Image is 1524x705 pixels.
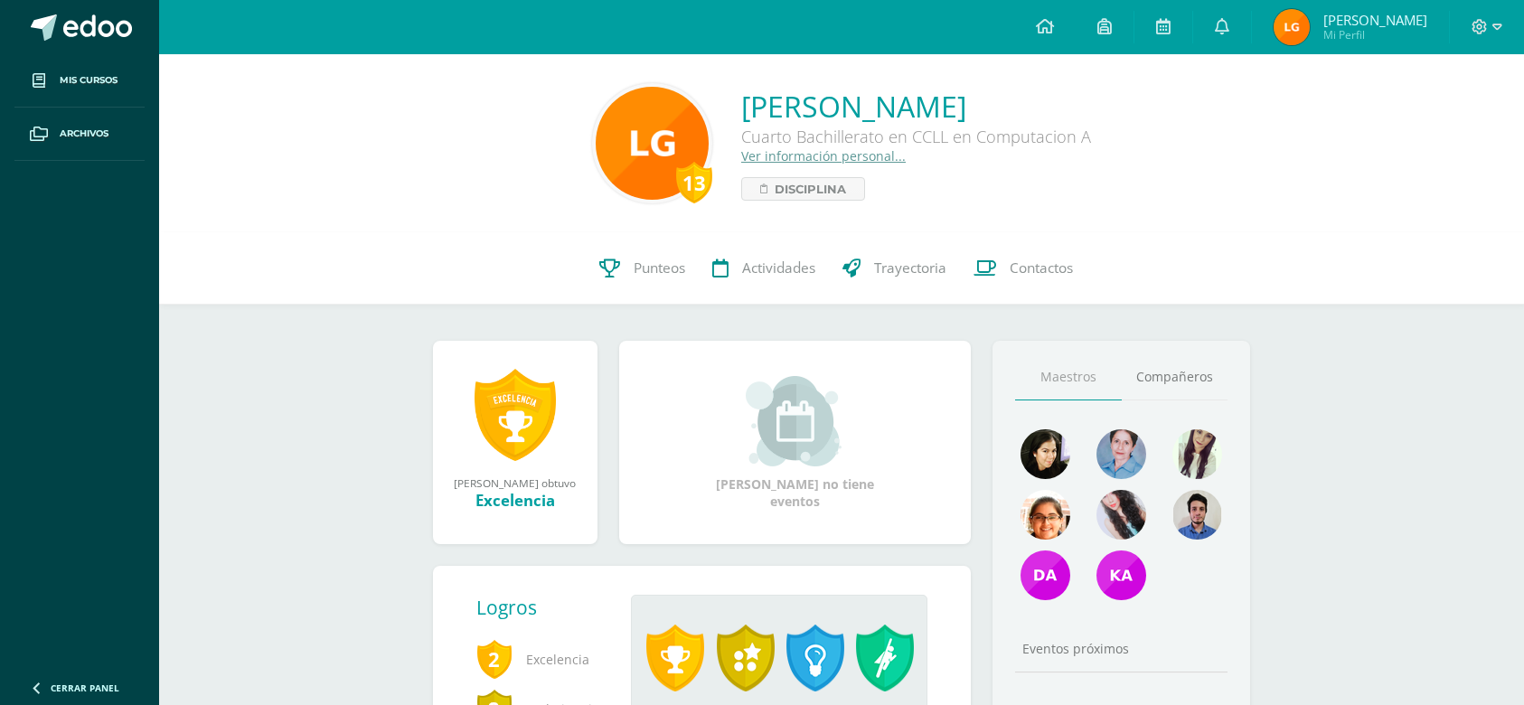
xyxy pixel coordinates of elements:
span: Disciplina [775,178,846,200]
img: c4858cf75dc17834e6f188969c3b10c1.png [596,87,709,200]
span: Cerrar panel [51,681,119,694]
a: Compañeros [1122,354,1228,400]
a: Punteos [586,232,699,305]
img: 102b129a5a65fe9b96838ebdb134a827.png [1172,429,1222,479]
img: 023cb5cc053389f6ba88328a33af1495.png [1021,429,1070,479]
span: Excelencia [476,634,603,684]
span: Contactos [1010,258,1073,277]
div: [PERSON_NAME] obtuvo [451,475,579,490]
a: [PERSON_NAME] [741,87,1091,126]
img: 3b19b24bf65429e0bae9bc5e391358da.png [1096,429,1146,479]
span: Mis cursos [60,73,118,88]
a: Actividades [699,232,829,305]
a: Ver información personal... [741,147,906,164]
img: 2dffed587003e0fc8d85a787cd9a4a0a.png [1172,490,1222,540]
img: event_small.png [746,376,844,466]
div: Logros [476,595,617,620]
span: Mi Perfil [1323,27,1427,42]
img: 7c77fd53c8e629aab417004af647256c.png [1021,550,1070,600]
div: [PERSON_NAME] no tiene eventos [704,376,885,510]
div: Cuarto Bachillerato en CCLL en Computacion A [741,126,1091,147]
span: Punteos [634,258,685,277]
img: 18063a1d57e86cae316d13b62bda9887.png [1096,490,1146,540]
div: 13 [676,162,712,203]
a: Maestros [1015,354,1122,400]
span: Trayectoria [874,258,946,277]
img: 79a096149483f94f2015878c5ab9b36e.png [1021,490,1070,540]
a: Disciplina [741,177,865,201]
span: [PERSON_NAME] [1323,11,1427,29]
a: Trayectoria [829,232,960,305]
span: Actividades [742,258,815,277]
span: 2 [476,638,513,680]
span: Archivos [60,127,108,141]
div: Excelencia [451,490,579,511]
a: Archivos [14,108,145,161]
img: 57a22e3baad8e3e20f6388c0a987e578.png [1096,550,1146,600]
div: Eventos próximos [1015,640,1228,657]
img: 40c26612a45617b630d689c5567e8572.png [1274,9,1310,45]
a: Mis cursos [14,54,145,108]
a: Contactos [960,232,1087,305]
